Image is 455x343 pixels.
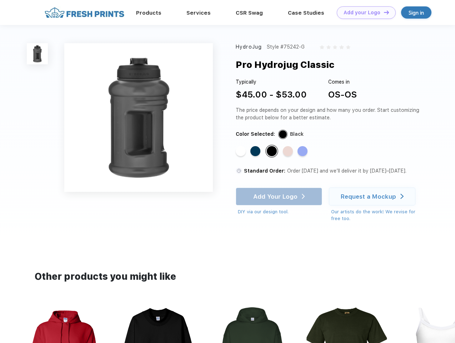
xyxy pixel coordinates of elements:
div: $45.00 - $53.00 [236,88,307,101]
div: Comes in [328,78,357,86]
div: The price depends on your design and how many you order. Start customizing the product below for ... [236,106,422,121]
img: func=resize&h=640 [64,43,213,192]
img: white arrow [400,194,404,199]
div: Our artists do the work! We revise for free too. [331,208,422,222]
div: Pro Hydrojug Classic [236,58,334,71]
div: Typically [236,78,307,86]
img: gray_star.svg [326,45,331,49]
a: Products [136,10,161,16]
div: White [236,146,246,156]
img: DT [384,10,389,14]
div: Black [290,130,304,138]
img: func=resize&h=100 [27,43,48,64]
div: Style #75242-G [267,43,305,51]
img: gray_star.svg [346,45,350,49]
div: Sign in [409,9,424,17]
div: Color Selected: [236,130,275,138]
div: Add your Logo [344,10,380,16]
img: gray_star.svg [339,45,344,49]
div: HydroJug [236,43,262,51]
img: standard order [236,168,242,174]
span: Standard Order: [244,168,285,174]
div: OS-OS [328,88,357,101]
img: gray_star.svg [333,45,337,49]
img: fo%20logo%202.webp [42,6,126,19]
div: Other products you might like [35,270,420,284]
div: Navy [250,146,260,156]
span: Order [DATE] and we’ll deliver it by [DATE]–[DATE]. [287,168,406,174]
div: Black [267,146,277,156]
img: gray_star.svg [320,45,324,49]
div: Request a Mockup [341,193,396,200]
div: DIY via our design tool. [238,208,322,215]
div: Hyper Blue [297,146,307,156]
div: Pink Sand [283,146,293,156]
a: Sign in [401,6,431,19]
